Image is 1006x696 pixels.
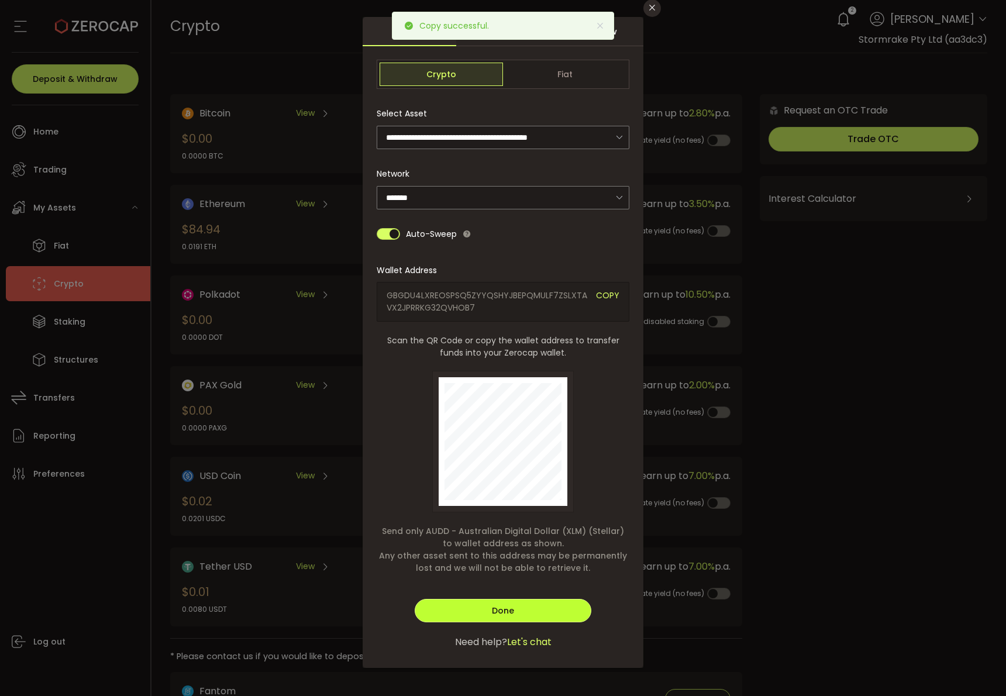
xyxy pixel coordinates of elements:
[377,264,444,276] label: Wallet Address
[363,17,456,46] div: Deposit
[503,63,626,86] span: Fiat
[455,635,507,649] span: Need help?
[377,550,629,574] span: Any other asset sent to this address may be permanently lost and we will not be able to retrieve it.
[419,22,498,30] p: Copy successful.
[406,222,457,246] span: Auto-Sweep
[948,640,1006,696] iframe: Chat Widget
[507,635,552,649] span: Let's chat
[387,290,587,314] span: GBGDU4LXREOSPSQ5ZYYQSHYJBEPQMULF7ZSLXTAVX2JPRRKG32QVHOB7
[492,605,514,616] span: Done
[380,63,503,86] span: Crypto
[377,168,416,180] label: Network
[377,108,434,119] label: Select Asset
[377,335,629,359] span: Scan the QR Code or copy the wallet address to transfer funds into your Zerocap wallet.
[363,17,643,668] div: dialog
[415,599,591,622] button: Done
[596,290,619,314] span: COPY
[377,525,629,550] span: Send only AUDD - Australian Digital Dollar (XLM) (Stellar) to wallet address as shown.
